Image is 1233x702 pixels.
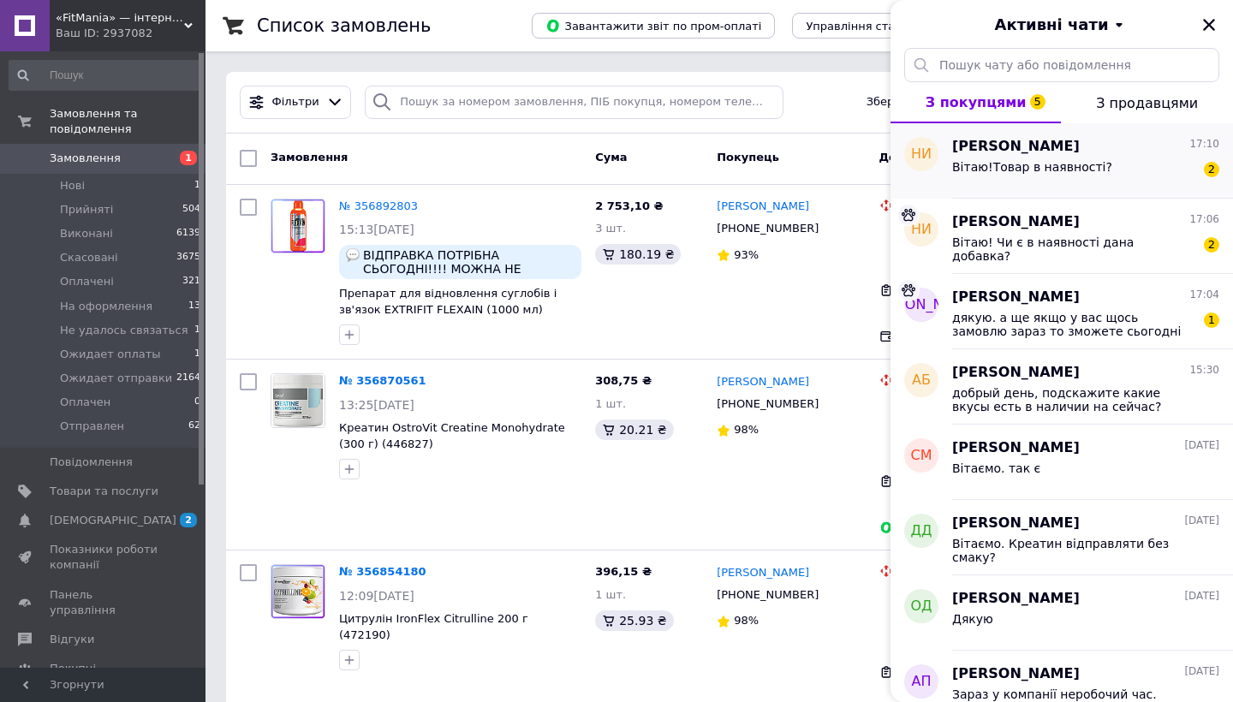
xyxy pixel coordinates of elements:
span: [DEMOGRAPHIC_DATA] [50,513,176,528]
button: З продавцями [1061,82,1233,123]
span: «FitMania» — інтернет-магазин спортивного харчування [56,10,184,26]
button: НИ[PERSON_NAME]17:06Вітаю! Чи є в наявності дана добавка?2 [890,199,1233,274]
a: [PERSON_NAME] [717,565,809,581]
span: Оплачені [60,274,114,289]
span: 17:06 [1189,212,1219,227]
span: 321 [182,274,200,289]
span: 1 [194,323,200,338]
img: Фото товару [271,199,325,253]
span: Нові [60,178,85,193]
button: [PERSON_NAME][PERSON_NAME]17:04дякую. а ще якщо у вас щось замовлю зараз то зможете сьогодні відп... [890,274,1233,349]
span: [PERSON_NAME] [952,288,1080,307]
button: ДД[PERSON_NAME][DATE]Вітаємо. Креатин відправляти без смаку? [890,500,1233,575]
span: 1 [1204,312,1219,328]
div: Ваш ID: 2937082 [56,26,205,41]
button: НИ[PERSON_NAME]17:10Вітаю!Товар в наявності?2 [890,123,1233,199]
span: НИ [911,145,932,164]
div: 20.21 ₴ [595,419,673,440]
button: АБ[PERSON_NAME]15:30добрый день, подскажите какие вкусы есть в наличии на сейчас? [890,349,1233,425]
span: Вітаємо. Креатин відправляти без смаку? [952,537,1195,564]
span: 15:30 [1189,363,1219,378]
button: Активні чати [938,14,1185,36]
span: Не удалось связаться [60,323,188,338]
span: Замовлення [271,151,348,164]
span: СМ [911,446,932,466]
span: 98% [734,423,759,436]
span: Дякую [952,612,993,626]
a: Фото товару [271,373,325,428]
span: дякую. а ще якщо у вас щось замовлю зараз то зможете сьогодні відправити чи вже ні? [952,311,1195,338]
span: 3 шт. [595,222,626,235]
span: Замовлення та повідомлення [50,106,205,137]
button: Закрити [1199,15,1219,35]
span: АП [912,672,932,692]
a: Креатин OstroVit Creatine Monohydrate (300 г) (446827) [339,421,565,450]
h1: Список замовлень [257,15,431,36]
a: [PERSON_NAME] [717,199,809,215]
span: 13:25[DATE] [339,398,414,412]
span: НИ [911,220,932,240]
span: Отправлен [60,419,124,434]
img: Фото товару [271,565,325,618]
span: Ожидает оплаты [60,347,161,362]
span: [DATE] [1184,664,1219,679]
span: Панель управління [50,587,158,618]
span: Замовлення [50,151,121,166]
button: ОД[PERSON_NAME][DATE]Дякую [890,575,1233,651]
a: № 356870561 [339,374,426,387]
span: [PERSON_NAME] [865,295,979,315]
span: [PERSON_NAME] [952,363,1080,383]
span: З продавцями [1096,95,1198,111]
span: 1 шт. [595,588,626,601]
span: Вітаємо. так є [952,461,1040,475]
input: Пошук чату або повідомлення [904,48,1219,82]
span: 504 [182,202,200,217]
span: Покупці [50,661,96,676]
span: [PERSON_NAME] [952,137,1080,157]
a: Фото товару [271,564,325,619]
span: 2 753,10 ₴ [595,199,663,212]
span: Ожидает отправки [60,371,172,386]
span: Показники роботи компанії [50,542,158,573]
span: Товари та послуги [50,484,158,499]
span: 2164 [176,371,200,386]
button: СМ[PERSON_NAME][DATE]Вітаємо. так є [890,425,1233,500]
div: [PHONE_NUMBER] [713,393,822,415]
button: Завантажити звіт по пром-оплаті [532,13,775,39]
a: № 356854180 [339,565,426,578]
span: 308,75 ₴ [595,374,652,387]
div: 180.19 ₴ [595,244,681,265]
span: Cума [595,151,627,164]
span: Активні чати [994,14,1108,36]
span: [PERSON_NAME] [952,212,1080,232]
span: 17:10 [1189,137,1219,152]
span: Управління статусами [806,20,937,33]
span: [DATE] [1184,589,1219,604]
span: 396,15 ₴ [595,565,652,578]
span: 1 [194,178,200,193]
span: [PERSON_NAME] [952,438,1080,458]
span: 3675 [176,250,200,265]
span: Доставка та оплата [879,151,1006,164]
span: [PERSON_NAME] [952,589,1080,609]
span: 0 [194,395,200,410]
span: Оплачен [60,395,110,410]
span: 1 [194,347,200,362]
span: добрый день, подскажите какие вкусы есть в наличии на сейчас? [952,386,1195,413]
span: [PERSON_NAME] [952,514,1080,533]
a: Фото товару [271,199,325,253]
span: 2 [1204,162,1219,177]
a: Препарат для відновлення суглобів і зв'язок EXTRIFIT FLEXAIN (1000 мл) (448653) [339,287,557,331]
span: АБ [912,371,931,390]
span: Прийняті [60,202,113,217]
span: Покупець [717,151,779,164]
span: Вітаю!Товар в наявності? [952,160,1112,174]
span: Цитрулін IronFlex Citrulline 200 г (472190) [339,612,528,641]
img: Фото товару [271,374,325,427]
span: 62 [188,419,200,434]
span: ОД [910,597,932,616]
span: Завантажити звіт по пром-оплаті [545,18,761,33]
img: :speech_balloon: [346,248,360,262]
span: 13 [188,299,200,314]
